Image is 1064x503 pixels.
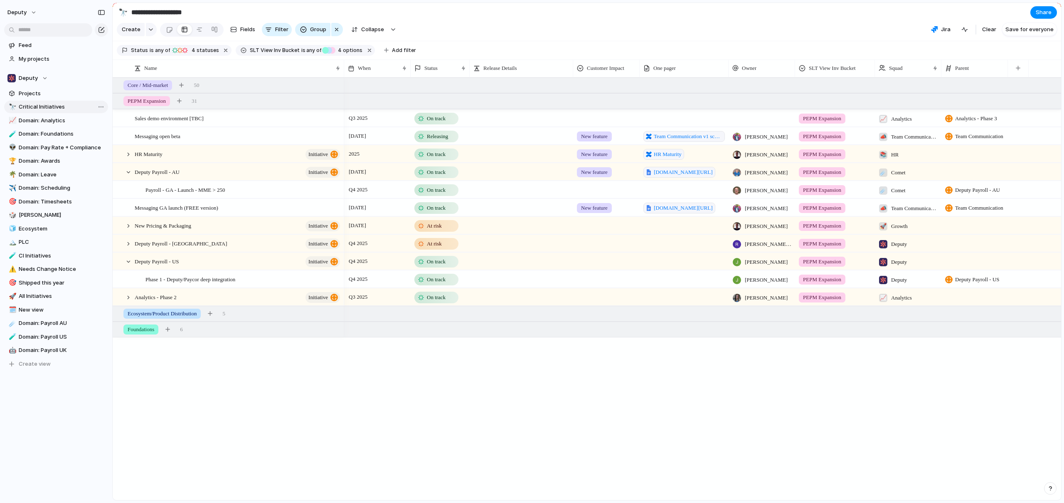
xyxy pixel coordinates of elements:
span: Domain: Analytics [19,116,105,125]
span: Fields [240,25,255,34]
a: 🚀All Initiatives [4,290,108,302]
span: PEPM Expansion [803,204,841,212]
div: 🔭Critical Initiatives [4,101,108,113]
a: Team Communication v1 scope release phases [643,131,725,142]
span: initiative [308,256,328,268]
span: 4 [335,47,343,53]
span: Status [131,47,148,54]
a: Projects [4,87,108,100]
a: 🏆Domain: Awards [4,155,108,167]
div: 📈 [879,294,887,302]
span: Deputy [19,74,38,82]
span: Q3 2025 [347,292,369,302]
button: ⚠️ [7,265,16,273]
span: 31 [192,97,197,105]
span: New view [19,306,105,314]
span: [PERSON_NAME] [745,258,788,266]
div: 🎯Domain: Timesheets [4,196,108,208]
button: 🔭 [7,103,16,111]
button: Collapse [346,23,388,36]
span: [DATE] [347,203,368,213]
span: One pager [653,64,676,72]
span: Analytics [891,294,912,302]
button: Save for everyone [1002,23,1057,36]
span: SLT View Inv Bucket [809,64,856,72]
span: [PERSON_NAME] [745,222,788,230]
button: 👽 [7,144,16,152]
button: initiative [305,149,340,160]
button: 🧊 [7,225,16,233]
a: ✈️Domain: Scheduling [4,182,108,194]
div: 📣 [879,204,887,213]
span: [PERSON_NAME] [745,151,788,159]
span: Deputy Payroll - US [135,256,179,266]
button: 🧪 [7,252,16,260]
span: [DATE] [347,131,368,141]
button: 🧪 [7,130,16,138]
span: Create view [19,360,51,368]
span: On track [427,258,446,266]
span: statuses [189,47,219,54]
span: Deputy Payroll - US [955,275,1000,284]
span: Share [1036,8,1052,17]
div: 🧪 [9,251,15,260]
span: Filter [275,25,288,34]
span: Deputy Payroll - [GEOGRAPHIC_DATA] [135,238,227,248]
button: 🎯 [7,279,16,287]
button: Create view [4,358,108,370]
div: 📣 [879,133,887,141]
span: Create [122,25,140,34]
span: Phase 1 - Deputy/Paycor deep integration [145,274,235,284]
span: [PERSON_NAME] [745,294,788,302]
div: 📈Domain: Analytics [4,114,108,127]
span: Foundations [128,325,154,334]
span: Deputy [891,276,907,284]
div: 👽Domain: Pay Rate + Compliance [4,141,108,154]
span: Status [424,64,438,72]
span: PEPM Expansion [803,258,841,266]
span: Owner [742,64,756,72]
span: [PERSON_NAME] [745,204,788,213]
button: 🚀 [7,292,16,300]
button: Deputy [4,72,108,84]
button: 4 statuses [171,46,221,55]
span: PEPM Expansion [803,150,841,159]
button: 🤖 [7,346,16,354]
span: Messaging GA launch (FREE version) [135,203,218,212]
span: any of [305,47,322,54]
span: [PERSON_NAME] [19,211,105,219]
button: initiative [305,292,340,303]
div: 🧪CI Initiatives [4,250,108,262]
a: ⚠️Needs Change Notice [4,263,108,275]
button: ✈️ [7,184,16,192]
span: Ecosystem/Product Distribution [128,310,197,318]
span: [DOMAIN_NAME][URL] [654,168,713,176]
span: Jira [941,25,951,34]
span: Team Communication v1 scope release phases [654,132,722,141]
button: Fields [227,23,259,36]
span: any of [154,47,170,54]
a: HR Maturity [643,149,684,160]
span: Domain: Leave [19,171,105,179]
span: SLT View Inv Bucket [250,47,300,54]
span: Q4 2025 [347,185,369,195]
div: 🌴 [9,170,15,179]
span: Team Communication [955,204,1003,212]
span: PEPM Expansion [803,293,841,302]
button: 🌴 [7,171,16,179]
span: [DATE] [347,167,368,177]
div: 🧪Domain: Payroll US [4,331,108,343]
div: 🌴Domain: Leave [4,168,108,181]
span: Needs Change Notice [19,265,105,273]
span: Collapse [361,25,384,34]
span: New feature [581,132,608,141]
button: Group [295,23,330,36]
div: 🚀 [879,222,887,230]
span: is [301,47,305,54]
a: 🎲[PERSON_NAME] [4,209,108,221]
span: initiative [308,166,328,178]
span: On track [427,114,446,123]
div: 🧊Ecosystem [4,223,108,235]
span: 50 [194,81,199,89]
